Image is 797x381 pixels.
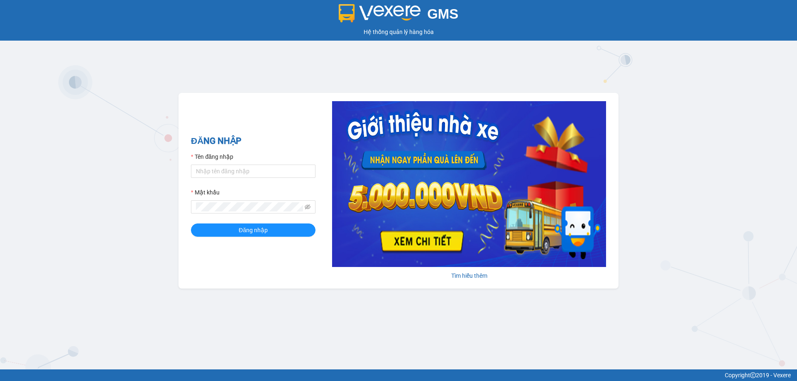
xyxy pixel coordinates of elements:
span: GMS [427,6,458,22]
img: logo 2 [339,4,421,22]
span: eye-invisible [305,204,310,210]
img: banner-0 [332,101,606,267]
button: Đăng nhập [191,223,315,237]
h2: ĐĂNG NHẬP [191,134,315,148]
label: Mật khẩu [191,188,220,197]
div: Copyright 2019 - Vexere [6,371,791,380]
a: GMS [339,12,459,19]
div: Tìm hiểu thêm [332,271,606,280]
input: Tên đăng nhập [191,165,315,178]
span: Đăng nhập [239,226,268,235]
label: Tên đăng nhập [191,152,233,161]
div: Hệ thống quản lý hàng hóa [2,27,795,36]
span: copyright [750,372,756,378]
input: Mật khẩu [196,202,303,211]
